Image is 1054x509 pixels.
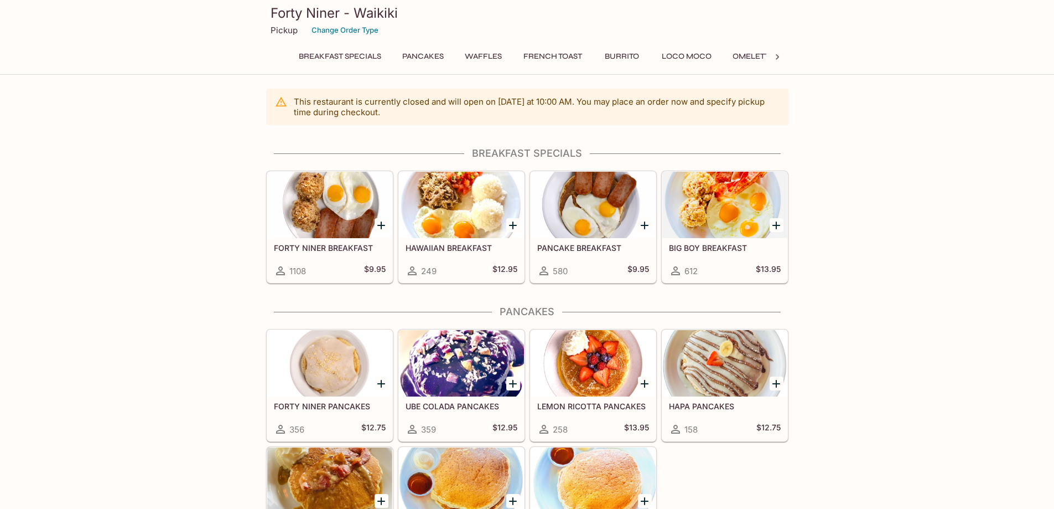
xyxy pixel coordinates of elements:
button: Add FORTY NINER BREAKFAST [375,218,388,232]
span: 612 [684,266,698,276]
button: Burrito [597,49,647,64]
button: Add DA ELVIS PANCAKES [375,494,388,508]
h5: $12.75 [361,423,386,436]
button: Add PANCAKE BREAKFAST [638,218,652,232]
button: Add UBE COLADA PANCAKES [506,377,520,390]
p: This restaurant is currently closed and will open on [DATE] at 10:00 AM . You may place an order ... [294,96,780,117]
button: Add FORTY NINER PANCAKES [375,377,388,390]
span: 158 [684,424,698,435]
h5: UBE COLADA PANCAKES [406,402,517,411]
button: Add BIG BOY BREAKFAST [770,218,783,232]
h5: FORTY NINER BREAKFAST [274,243,386,253]
span: 258 [553,424,568,435]
h4: Pancakes [266,306,788,318]
h5: $9.95 [364,264,386,277]
button: Add LEMON RICOTTA PANCAKES [638,377,652,390]
h3: Forty Niner - Waikiki [271,4,784,22]
a: HAPA PANCAKES158$12.75 [662,330,788,441]
h5: BIG BOY BREAKFAST [669,243,781,253]
div: HAWAIIAN BREAKFAST [399,172,524,238]
a: BIG BOY BREAKFAST612$13.95 [662,171,788,283]
span: 356 [289,424,304,435]
h5: PANCAKE BREAKFAST [537,243,649,253]
button: Waffles [459,49,508,64]
a: PANCAKE BREAKFAST580$9.95 [530,171,656,283]
button: Loco Moco [656,49,718,64]
div: LEMON RICOTTA PANCAKES [531,330,656,397]
h5: LEMON RICOTTA PANCAKES [537,402,649,411]
button: Breakfast Specials [293,49,387,64]
button: Add HAWAIIAN BREAKFAST [506,218,520,232]
a: FORTY NINER PANCAKES356$12.75 [267,330,393,441]
p: Pickup [271,25,298,35]
h5: $12.75 [756,423,781,436]
h5: FORTY NINER PANCAKES [274,402,386,411]
a: HAWAIIAN BREAKFAST249$12.95 [398,171,525,283]
button: Add FULL STACK [638,494,652,508]
div: FORTY NINER PANCAKES [267,330,392,397]
button: Change Order Type [307,22,383,39]
h5: $12.95 [492,423,517,436]
span: 249 [421,266,437,276]
a: UBE COLADA PANCAKES359$12.95 [398,330,525,441]
a: FORTY NINER BREAKFAST1108$9.95 [267,171,393,283]
button: Add SHORT STACK [506,494,520,508]
h5: $12.95 [492,264,517,277]
h5: $13.95 [624,423,649,436]
button: French Toast [517,49,588,64]
div: PANCAKE BREAKFAST [531,172,656,238]
h5: $9.95 [627,264,649,277]
h5: HAWAIIAN BREAKFAST [406,243,517,253]
h5: HAPA PANCAKES [669,402,781,411]
a: LEMON RICOTTA PANCAKES258$13.95 [530,330,656,441]
h5: $13.95 [756,264,781,277]
button: Pancakes [396,49,450,64]
h4: Breakfast Specials [266,147,788,160]
button: Omelettes [726,49,785,64]
div: HAPA PANCAKES [662,330,787,397]
span: 359 [421,424,436,435]
span: 1108 [289,266,306,276]
div: BIG BOY BREAKFAST [662,172,787,238]
button: Add HAPA PANCAKES [770,377,783,390]
span: 580 [553,266,568,276]
div: FORTY NINER BREAKFAST [267,172,392,238]
div: UBE COLADA PANCAKES [399,330,524,397]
